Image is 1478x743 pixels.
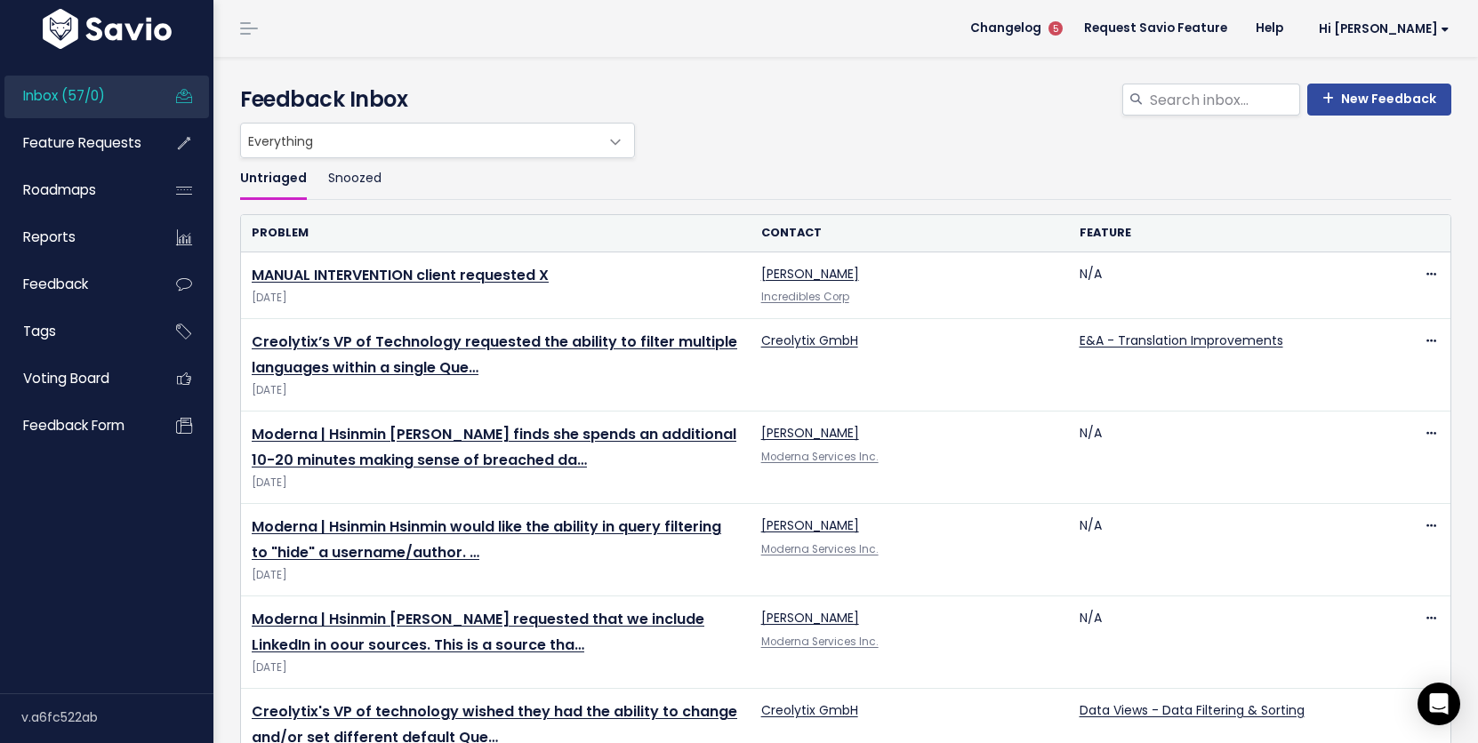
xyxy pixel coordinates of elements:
[1069,504,1387,596] td: N/A
[1069,596,1387,689] td: N/A
[252,474,740,492] span: [DATE]
[761,516,859,534] a: [PERSON_NAME]
[252,659,740,677] span: [DATE]
[970,22,1041,35] span: Changelog
[240,158,307,200] a: Untriaged
[23,180,96,199] span: Roadmaps
[4,123,148,164] a: Feature Requests
[1307,84,1451,116] a: New Feedback
[4,405,148,446] a: Feedback form
[1069,215,1387,252] th: Feature
[38,9,176,49] img: logo-white.9d6f32f41409.svg
[1069,411,1387,504] td: N/A
[252,424,736,470] a: Moderna | Hsinmin [PERSON_NAME] finds she spends an additional 10-20 minutes making sense of brea...
[1069,252,1387,319] td: N/A
[252,516,721,563] a: Moderna | Hsinmin Hsinmin would like the ability in query filtering to "hide" a username/author. …
[1297,15,1464,43] a: Hi [PERSON_NAME]
[1148,84,1300,116] input: Search inbox...
[1080,701,1305,719] a: Data Views - Data Filtering & Sorting
[23,322,56,340] span: Tags
[252,332,737,378] a: Creolytix’s VP of Technology requested the ability to filter multiple languages within a single Que…
[4,264,148,305] a: Feedback
[23,133,141,152] span: Feature Requests
[1319,22,1450,36] span: Hi [PERSON_NAME]
[761,290,849,304] a: Incredibles Corp
[23,416,125,435] span: Feedback form
[1070,15,1241,42] a: Request Savio Feature
[23,228,76,246] span: Reports
[761,424,859,442] a: [PERSON_NAME]
[761,450,879,464] a: Moderna Services Inc.
[252,609,704,655] a: Moderna | Hsinmin [PERSON_NAME] requested that we include LinkedIn in oour sources. This is a sou...
[240,123,635,158] span: Everything
[328,158,382,200] a: Snoozed
[761,332,858,349] a: Creolytix GmbH
[4,311,148,352] a: Tags
[1080,332,1283,349] a: E&A - Translation Improvements
[761,609,859,627] a: [PERSON_NAME]
[23,86,105,105] span: Inbox (57/0)
[761,635,879,649] a: Moderna Services Inc.
[252,381,740,400] span: [DATE]
[252,265,549,285] a: MANUAL INTERVENTION client requested X
[761,542,879,556] a: Moderna Services Inc.
[751,215,1069,252] th: Contact
[252,566,740,585] span: [DATE]
[761,701,858,719] a: Creolytix GmbH
[4,76,148,116] a: Inbox (57/0)
[1418,683,1460,725] div: Open Intercom Messenger
[21,694,213,740] div: v.a6fc522ab
[241,124,598,157] span: Everything
[23,275,88,293] span: Feedback
[1048,21,1063,36] span: 5
[1241,15,1297,42] a: Help
[4,170,148,211] a: Roadmaps
[4,358,148,399] a: Voting Board
[761,265,859,283] a: [PERSON_NAME]
[252,289,740,308] span: [DATE]
[4,217,148,258] a: Reports
[23,369,109,387] span: Voting Board
[240,158,1451,200] ul: Filter feature requests
[240,84,1451,116] h4: Feedback Inbox
[241,215,751,252] th: Problem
